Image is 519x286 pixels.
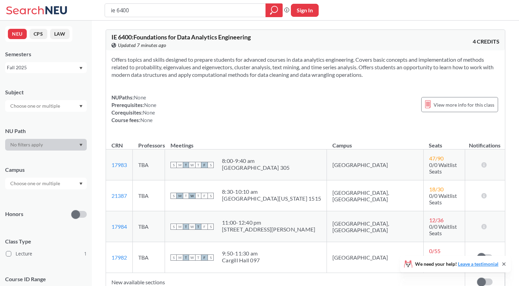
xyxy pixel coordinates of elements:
span: None [134,94,146,100]
span: 12 / 36 [429,217,444,223]
span: T [195,162,201,168]
span: 47 / 90 [429,155,444,162]
span: W [189,254,195,261]
span: T [195,254,201,261]
span: 1 [84,250,87,258]
span: S [208,224,214,230]
div: NUPaths: Prerequisites: Corequisites: Course fees: [111,94,156,124]
span: Class Type [5,238,87,245]
div: [GEOGRAPHIC_DATA] 305 [222,164,290,171]
p: Course ID Range [5,275,87,283]
th: Campus [327,135,424,150]
span: 0/0 Waitlist Seats [429,254,457,267]
span: IE 6400 : Foundations for Data Analytics Engineering [111,33,251,41]
span: T [183,224,189,230]
span: None [144,102,156,108]
div: Campus [5,166,87,174]
td: TBA [133,242,165,273]
div: Cargill Hall 097 [222,257,260,264]
span: S [170,162,177,168]
div: magnifying glass [266,3,283,17]
p: Honors [5,210,23,218]
span: S [208,162,214,168]
div: 9:50 - 11:30 am [222,250,260,257]
th: Seats [423,135,465,150]
a: 17984 [111,223,127,230]
div: Dropdown arrow [5,100,87,112]
a: 17982 [111,254,127,261]
span: T [195,193,201,199]
td: TBA [133,180,165,211]
span: 0/0 Waitlist Seats [429,223,457,236]
div: Fall 2025Dropdown arrow [5,62,87,73]
span: S [170,193,177,199]
span: We need your help! [415,262,498,266]
label: Lecture [6,249,87,258]
svg: Dropdown arrow [79,67,83,70]
span: M [177,193,183,199]
button: Sign In [291,4,319,17]
td: [GEOGRAPHIC_DATA], [GEOGRAPHIC_DATA] [327,211,424,242]
section: Offers topics and skills designed to prepare students for advanced courses in data analytics engi... [111,56,499,79]
th: Notifications [465,135,505,150]
div: [STREET_ADDRESS][PERSON_NAME] [222,226,315,233]
span: None [143,109,155,116]
span: S [170,224,177,230]
div: Fall 2025 [7,64,79,71]
svg: Dropdown arrow [79,105,83,108]
span: 0/0 Waitlist Seats [429,192,457,205]
a: 17983 [111,162,127,168]
input: Class, professor, course number, "phrase" [110,4,261,16]
span: T [183,254,189,261]
td: [GEOGRAPHIC_DATA] [327,150,424,180]
span: S [208,254,214,261]
span: M [177,254,183,261]
span: T [183,162,189,168]
div: Semesters [5,50,87,58]
input: Choose one or multiple [7,179,64,188]
button: LAW [50,29,70,39]
div: Dropdown arrow [5,139,87,151]
div: CRN [111,142,123,149]
td: TBA [133,211,165,242]
td: [GEOGRAPHIC_DATA], [GEOGRAPHIC_DATA] [327,180,424,211]
div: [GEOGRAPHIC_DATA][US_STATE] 1515 [222,195,321,202]
span: F [201,224,208,230]
span: Updated 7 minutes ago [118,41,166,49]
div: 8:30 - 10:10 am [222,188,321,195]
th: Professors [133,135,165,150]
span: None [140,117,153,123]
span: T [195,224,201,230]
span: S [208,193,214,199]
div: Dropdown arrow [5,178,87,189]
span: 0/0 Waitlist Seats [429,162,457,175]
span: 18 / 30 [429,186,444,192]
div: Subject [5,88,87,96]
span: W [189,224,195,230]
div: NU Path [5,127,87,135]
svg: magnifying glass [270,5,278,15]
a: Leave a testimonial [458,261,498,267]
span: M [177,162,183,168]
input: Choose one or multiple [7,102,64,110]
span: S [170,254,177,261]
svg: Dropdown arrow [79,144,83,146]
span: W [189,162,195,168]
span: F [201,254,208,261]
span: F [201,162,208,168]
span: 4 CREDITS [473,38,499,45]
div: 11:00 - 12:40 pm [222,219,315,226]
span: M [177,224,183,230]
td: TBA [133,150,165,180]
button: CPS [30,29,47,39]
span: F [201,193,208,199]
span: 0 / 55 [429,248,440,254]
a: 21387 [111,192,127,199]
th: Meetings [165,135,327,150]
svg: Dropdown arrow [79,182,83,185]
span: View more info for this class [434,100,494,109]
button: NEU [8,29,27,39]
td: [GEOGRAPHIC_DATA] [327,242,424,273]
span: W [189,193,195,199]
div: 8:00 - 9:40 am [222,157,290,164]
